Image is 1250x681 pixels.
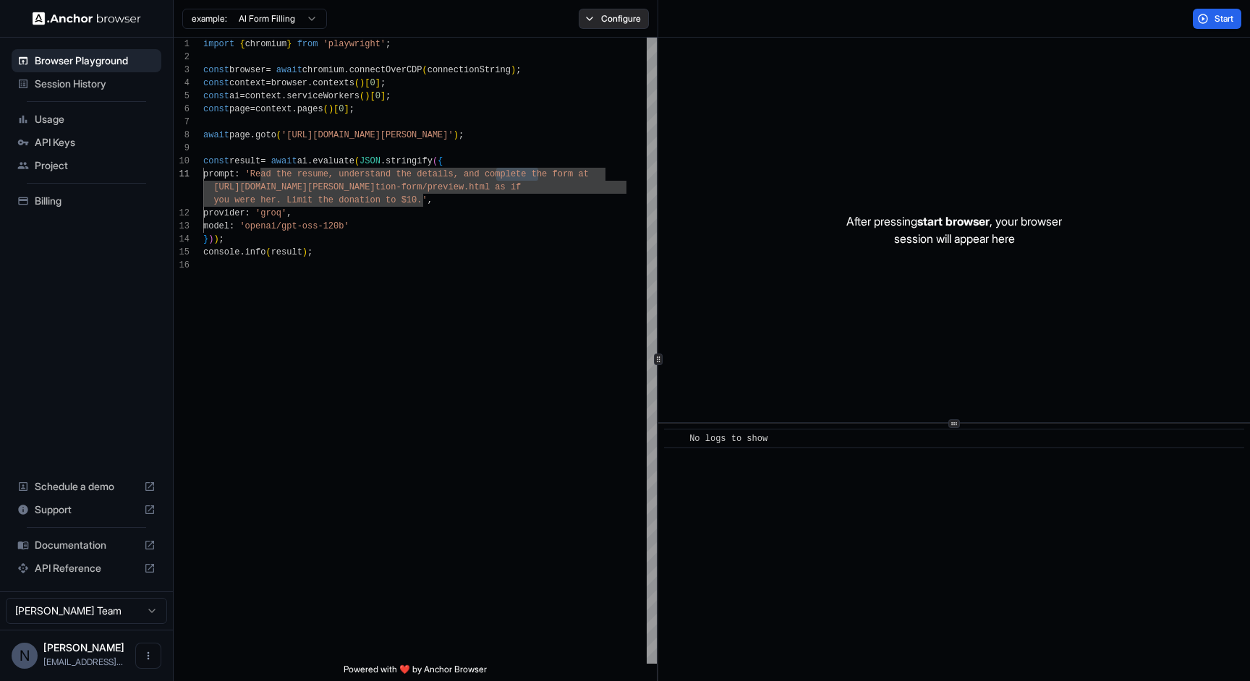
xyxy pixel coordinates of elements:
[506,169,589,179] span: lete the form at
[12,498,161,521] div: Support
[174,129,190,142] div: 8
[203,39,234,49] span: import
[229,130,250,140] span: page
[344,664,487,681] span: Powered with ❤️ by Anchor Browser
[12,49,161,72] div: Browser Playground
[192,13,227,25] span: example:
[174,142,190,155] div: 9
[12,643,38,669] div: N
[229,104,250,114] span: page
[12,534,161,557] div: Documentation
[297,156,307,166] span: ai
[323,104,328,114] span: (
[281,91,286,101] span: .
[174,103,190,116] div: 6
[229,221,234,231] span: :
[380,78,386,88] span: ;
[375,182,522,192] span: tion-form/preview.html as if
[328,104,333,114] span: )
[12,557,161,580] div: API Reference
[323,39,386,49] span: 'playwright'
[307,156,312,166] span: .
[35,53,156,68] span: Browser Playground
[35,158,156,173] span: Project
[203,91,229,101] span: const
[1215,13,1235,25] span: Start
[12,475,161,498] div: Schedule a demo
[12,189,161,213] div: Billing
[135,643,161,669] button: Open menu
[386,39,391,49] span: ;
[349,104,354,114] span: ;
[428,65,511,75] span: connectionString
[203,156,229,166] span: const
[339,104,344,114] span: 0
[255,208,286,218] span: 'groq'
[260,156,265,166] span: =
[33,12,141,25] img: Anchor Logo
[203,208,245,218] span: provider
[516,65,521,75] span: ;
[344,65,349,75] span: .
[35,112,156,127] span: Usage
[174,207,190,220] div: 12
[174,168,190,181] div: 11
[174,90,190,103] div: 5
[360,156,380,166] span: JSON
[286,208,292,218] span: ,
[344,104,349,114] span: ]
[174,220,190,233] div: 13
[354,156,360,166] span: (
[203,234,208,244] span: }
[203,169,234,179] span: prompt
[229,91,239,101] span: ai
[297,39,318,49] span: from
[438,156,443,166] span: {
[245,247,266,257] span: info
[276,130,281,140] span: (
[375,91,380,101] span: 0
[370,78,375,88] span: 0
[174,233,190,246] div: 14
[203,247,239,257] span: console
[511,65,516,75] span: )
[213,234,218,244] span: )
[302,247,307,257] span: )
[203,78,229,88] span: const
[12,154,161,177] div: Project
[271,247,302,257] span: result
[174,246,190,259] div: 15
[174,116,190,129] div: 7
[239,39,245,49] span: {
[213,195,427,205] span: you were her. Limit the donation to $10.'
[203,221,229,231] span: model
[250,104,255,114] span: =
[35,135,156,150] span: API Keys
[286,91,360,101] span: serviceWorkers
[174,38,190,51] div: 1
[292,104,297,114] span: .
[271,78,307,88] span: browser
[422,65,428,75] span: (
[35,194,156,208] span: Billing
[349,65,422,75] span: connectOverCDP
[281,130,454,140] span: '[URL][DOMAIN_NAME][PERSON_NAME]'
[213,182,375,192] span: [URL][DOMAIN_NAME][PERSON_NAME]
[239,247,245,257] span: .
[12,131,161,154] div: API Keys
[354,78,360,88] span: (
[271,156,297,166] span: await
[35,479,138,494] span: Schedule a demo
[1193,9,1241,29] button: Start
[307,247,312,257] span: ;
[671,432,679,446] span: ​
[43,656,123,667] span: nirbar77@gmail.com
[203,104,229,114] span: const
[239,91,245,101] span: =
[333,104,339,114] span: [
[579,9,649,29] button: Configure
[229,65,265,75] span: browser
[689,434,768,444] span: No logs to show
[203,130,229,140] span: await
[255,104,292,114] span: context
